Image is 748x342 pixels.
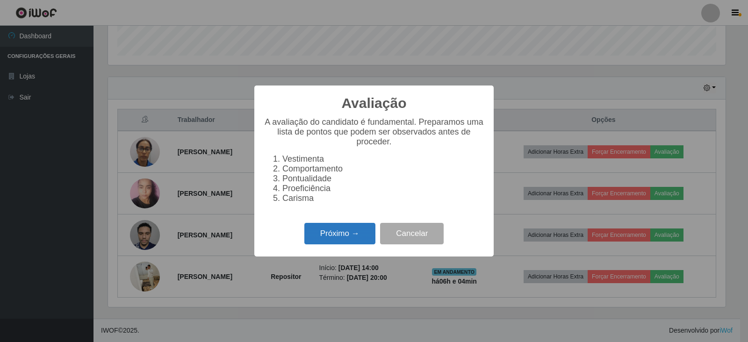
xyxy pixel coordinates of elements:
[282,164,484,174] li: Comportamento
[264,117,484,147] p: A avaliação do candidato é fundamental. Preparamos uma lista de pontos que podem ser observados a...
[282,174,484,184] li: Pontualidade
[342,95,407,112] h2: Avaliação
[282,184,484,193] li: Proeficiência
[304,223,375,245] button: Próximo →
[282,154,484,164] li: Vestimenta
[380,223,444,245] button: Cancelar
[282,193,484,203] li: Carisma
